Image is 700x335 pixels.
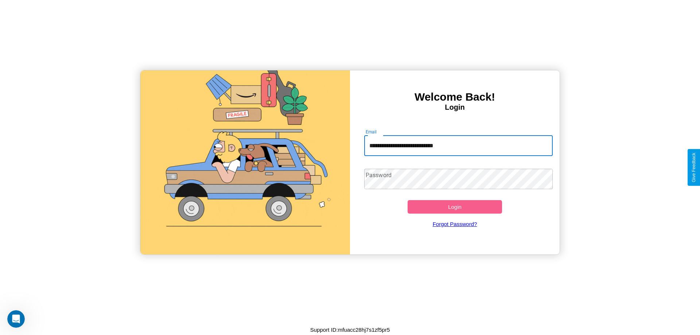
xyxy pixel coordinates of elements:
div: Give Feedback [691,153,696,182]
h3: Welcome Back! [350,91,560,103]
h4: Login [350,103,560,112]
p: Support ID: mfuacc28hj7s1zf5pr5 [310,325,390,335]
a: Forgot Password? [361,214,549,234]
iframe: Intercom live chat [7,310,25,328]
label: Email [366,129,377,135]
img: gif [140,70,350,254]
button: Login [408,200,502,214]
